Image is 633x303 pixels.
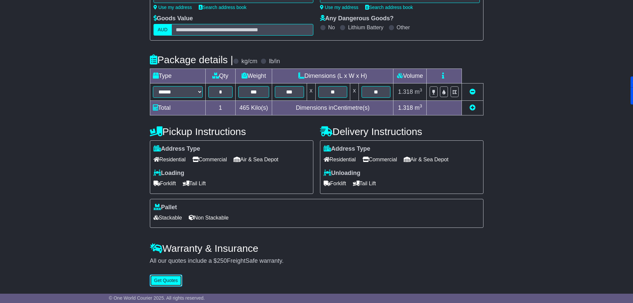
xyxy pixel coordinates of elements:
[236,101,272,115] td: Kilo(s)
[217,257,227,264] span: 250
[241,58,257,65] label: kg/cm
[205,69,236,83] td: Qty
[234,154,278,165] span: Air & Sea Depot
[324,145,370,153] label: Address Type
[415,88,422,95] span: m
[150,257,483,265] div: All our quotes include a $ FreightSafe warranty.
[150,243,483,254] h4: Warranty & Insurance
[154,170,184,177] label: Loading
[350,83,359,101] td: x
[328,24,335,31] label: No
[365,5,413,10] a: Search address book
[150,275,182,286] button: Get Quotes
[470,104,475,111] a: Add new item
[183,178,206,189] span: Tail Lift
[199,5,247,10] a: Search address book
[393,69,427,83] td: Volume
[415,104,422,111] span: m
[398,104,413,111] span: 1.318
[154,178,176,189] span: Forklift
[154,213,182,223] span: Stackable
[154,204,177,211] label: Pallet
[269,58,280,65] label: lb/in
[324,170,361,177] label: Unloading
[109,295,205,301] span: © One World Courier 2025. All rights reserved.
[363,154,397,165] span: Commercial
[205,101,236,115] td: 1
[236,69,272,83] td: Weight
[154,145,200,153] label: Address Type
[192,154,227,165] span: Commercial
[154,15,193,22] label: Goods Value
[397,24,410,31] label: Other
[150,101,205,115] td: Total
[154,5,192,10] a: Use my address
[353,178,376,189] span: Tail Lift
[470,88,475,95] a: Remove this item
[154,154,186,165] span: Residential
[150,69,205,83] td: Type
[150,54,233,65] h4: Package details |
[154,24,172,36] label: AUD
[320,5,359,10] a: Use my address
[320,15,394,22] label: Any Dangerous Goods?
[189,213,229,223] span: Non Stackable
[240,104,250,111] span: 465
[404,154,449,165] span: Air & Sea Depot
[307,83,315,101] td: x
[324,154,356,165] span: Residential
[324,178,346,189] span: Forklift
[272,101,393,115] td: Dimensions in Centimetre(s)
[420,87,422,92] sup: 3
[150,126,313,137] h4: Pickup Instructions
[398,88,413,95] span: 1.318
[320,126,483,137] h4: Delivery Instructions
[420,103,422,108] sup: 3
[272,69,393,83] td: Dimensions (L x W x H)
[348,24,383,31] label: Lithium Battery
